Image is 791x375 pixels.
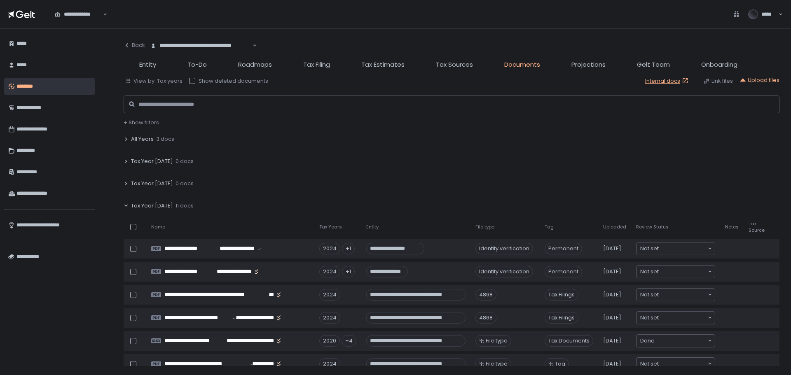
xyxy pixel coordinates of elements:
input: Search for option [251,42,252,50]
span: All Years [131,135,154,143]
div: Search for option [637,266,715,278]
span: Tax Filings [545,312,578,324]
div: Search for option [637,289,715,301]
div: 2024 [319,312,340,324]
span: Tax Year [DATE] [131,180,173,187]
input: Search for option [659,314,707,322]
span: File type [486,337,508,345]
span: Gelt Team [637,60,670,70]
span: Tax Sources [436,60,473,70]
span: Tax Filings [545,289,578,300]
div: 2024 [319,289,340,300]
span: Tax Year [DATE] [131,202,173,210]
div: +1 [342,266,355,277]
button: + Show filters [124,119,159,126]
div: Identity verification [475,243,533,254]
input: Search for option [659,268,707,276]
span: [DATE] [603,337,621,345]
span: Entity [366,224,379,230]
span: Notes [725,224,739,230]
span: Not set [640,268,659,276]
div: Search for option [637,335,715,347]
button: Back [124,37,145,54]
div: +1 [342,243,355,254]
span: 3 docs [156,135,174,143]
span: File type [486,360,508,368]
span: [DATE] [603,314,621,321]
span: Name [151,224,165,230]
span: Tax Years [319,224,342,230]
span: [DATE] [603,360,621,368]
span: Entity [139,60,156,70]
span: [DATE] [603,268,621,275]
a: Internal docs [645,77,690,85]
span: Not set [640,245,659,253]
div: Back [124,42,145,49]
div: 4868 [475,312,496,324]
span: 0 docs [176,180,194,187]
button: Upload files [740,77,779,84]
div: Identity verification [475,266,533,277]
span: Tax Filing [303,60,330,70]
span: Onboarding [701,60,737,70]
span: Tax Documents [545,335,593,347]
div: +4 [342,335,356,347]
span: Tag [555,360,565,368]
span: 11 docs [176,202,194,210]
span: To-Do [187,60,207,70]
div: Search for option [637,358,715,370]
div: 2020 [319,335,340,347]
span: Not set [640,291,659,299]
input: Search for option [659,360,707,368]
span: [DATE] [603,291,621,298]
button: Link files [703,77,733,85]
input: Search for option [659,291,707,299]
div: Search for option [637,312,715,324]
input: Search for option [655,337,707,345]
span: 0 docs [176,158,194,165]
input: Search for option [659,245,707,253]
div: Search for option [145,37,257,54]
span: Documents [504,60,540,70]
span: Not set [640,360,659,368]
button: View by: Tax years [125,77,183,85]
span: Tax Year [DATE] [131,158,173,165]
div: Search for option [49,6,107,23]
div: 2024 [319,266,340,277]
span: [DATE] [603,245,621,252]
span: Done [640,337,655,345]
div: 2024 [319,243,340,254]
div: 2024 [319,358,340,370]
span: File type [475,224,494,230]
span: Permanent [545,266,582,277]
span: Tag [545,224,554,230]
div: 4868 [475,289,496,300]
span: Tax Source [749,221,765,233]
span: Not set [640,314,659,322]
span: Permanent [545,243,582,254]
span: Roadmaps [238,60,272,70]
span: Uploaded [603,224,626,230]
span: Review Status [636,224,669,230]
div: Search for option [637,242,715,255]
span: Tax Estimates [361,60,405,70]
span: Projections [571,60,606,70]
